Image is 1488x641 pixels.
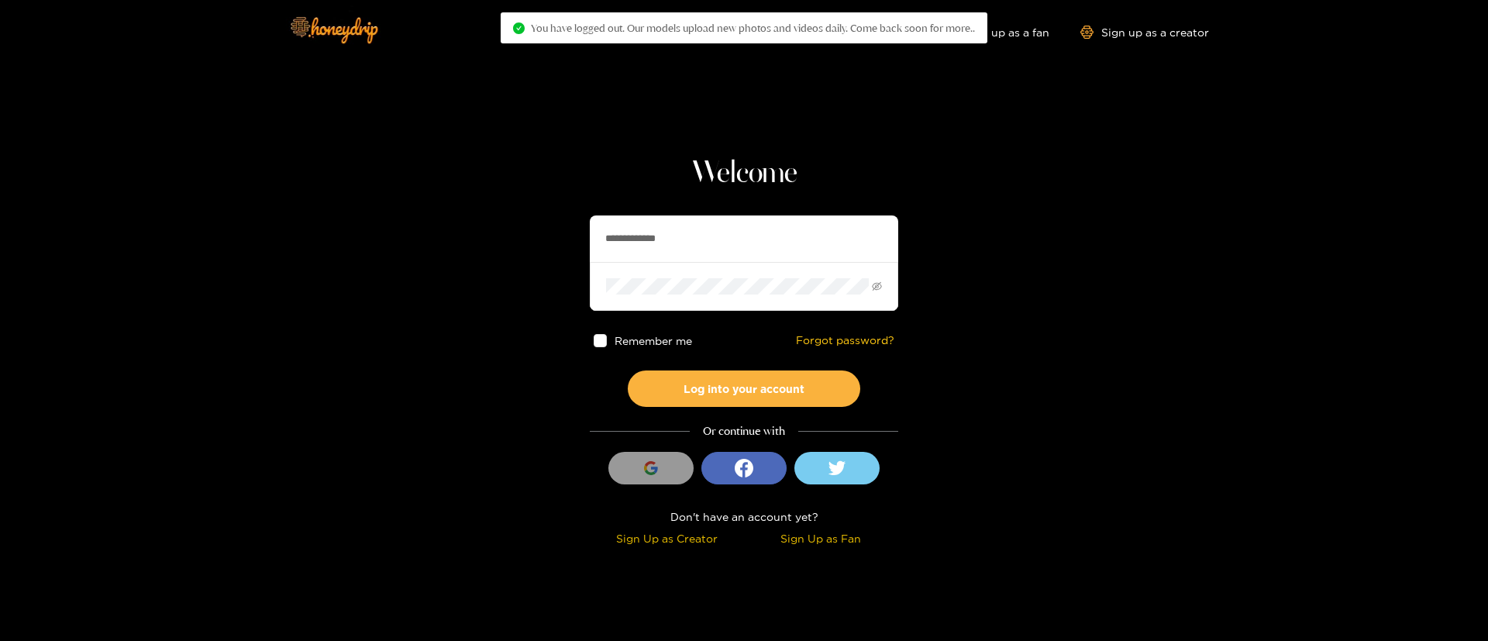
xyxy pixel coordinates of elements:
span: Remember me [615,335,692,346]
div: Don't have an account yet? [590,508,898,526]
a: Forgot password? [796,334,894,347]
a: Sign up as a fan [943,26,1049,39]
div: Or continue with [590,422,898,440]
div: Sign Up as Creator [594,529,740,547]
span: check-circle [513,22,525,34]
button: Log into your account [628,370,860,407]
span: eye-invisible [872,281,882,291]
div: Sign Up as Fan [748,529,894,547]
h1: Welcome [590,155,898,192]
a: Sign up as a creator [1080,26,1209,39]
span: You have logged out. Our models upload new photos and videos daily. Come back soon for more.. [531,22,975,34]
